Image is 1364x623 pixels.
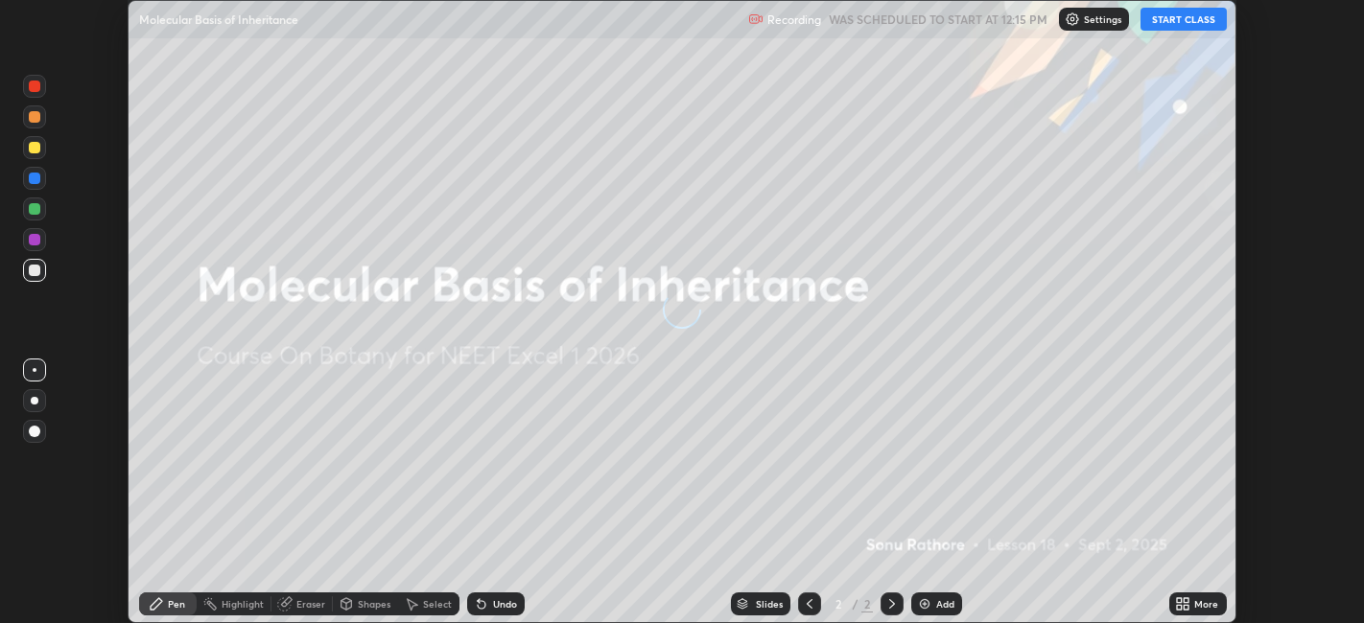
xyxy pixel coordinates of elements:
div: Slides [756,599,783,609]
div: 2 [861,595,873,612]
div: More [1194,599,1218,609]
p: Molecular Basis of Inheritance [139,12,298,27]
div: Pen [168,599,185,609]
div: Undo [493,599,517,609]
div: Eraser [296,599,325,609]
img: class-settings-icons [1065,12,1080,27]
div: Add [936,599,954,609]
div: Select [423,599,452,609]
div: / [852,598,858,610]
div: Highlight [222,599,264,609]
img: recording.375f2c34.svg [748,12,764,27]
img: add-slide-button [917,596,932,611]
button: START CLASS [1141,8,1227,31]
h5: WAS SCHEDULED TO START AT 12:15 PM [829,11,1047,28]
div: 2 [829,598,848,610]
p: Settings [1084,14,1121,24]
div: Shapes [358,599,390,609]
p: Recording [767,12,821,27]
